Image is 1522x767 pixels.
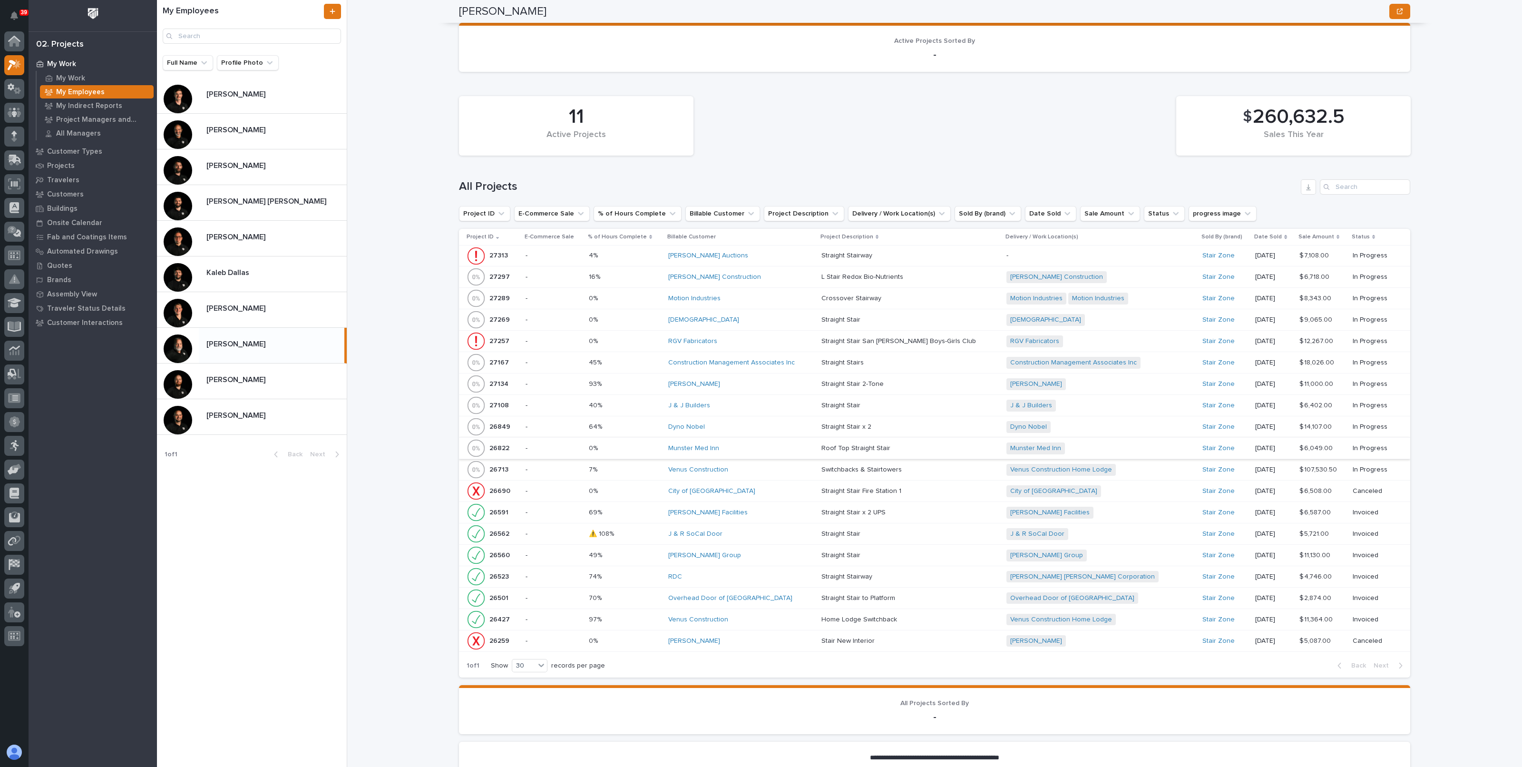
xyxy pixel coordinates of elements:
[1255,359,1292,367] p: [DATE]
[589,421,604,431] p: 64%
[475,105,677,129] div: 11
[1202,423,1235,431] a: Stair Zone
[1353,380,1395,388] p: In Progress
[489,378,510,388] p: 27134
[489,314,512,324] p: 27269
[526,295,581,303] p: -
[206,124,267,135] p: [PERSON_NAME]
[29,144,157,158] a: Customer Types
[47,233,127,242] p: Fab and Coatings Items
[1353,487,1395,495] p: Canceled
[29,301,157,315] a: Traveler Status Details
[821,314,862,324] p: Straight Stair
[589,485,600,495] p: 0%
[1353,359,1395,367] p: In Progress
[1255,423,1292,431] p: [DATE]
[1299,464,1339,474] p: $ 107,530.50
[589,378,604,388] p: 93%
[1006,252,1173,260] p: -
[29,287,157,301] a: Assembly View
[1189,206,1257,221] button: progress image
[459,288,1410,309] tr: 2728927289 -0%0% Motion Industries Crossover StairwayCrossover Stairway Motion Industries Motion ...
[157,149,347,185] a: [PERSON_NAME][PERSON_NAME]
[1080,206,1140,221] button: Sale Amount
[668,295,721,303] a: Motion Industries
[1202,637,1235,645] a: Stair Zone
[1010,402,1052,410] a: J & J Builders
[1353,466,1395,474] p: In Progress
[526,637,581,645] p: -
[47,190,84,199] p: Customers
[668,637,720,645] a: [PERSON_NAME]
[1202,487,1235,495] a: Stair Zone
[29,158,157,173] a: Projects
[47,290,97,299] p: Assembly View
[894,38,975,44] span: Active Projects Sorted By
[56,116,150,124] p: Project Managers and Engineers
[1144,206,1185,221] button: Status
[163,29,341,44] input: Search
[206,231,267,242] p: [PERSON_NAME]
[12,11,24,27] div: Notifications39
[29,187,157,201] a: Customers
[1202,594,1235,602] a: Stair Zone
[1010,530,1064,538] a: J & R SoCal Door
[589,635,600,645] p: 0%
[514,206,590,221] button: E-Commerce Sale
[157,292,347,328] a: [PERSON_NAME][PERSON_NAME]
[1255,402,1292,410] p: [DATE]
[163,55,213,70] button: Full Name
[29,230,157,244] a: Fab and Coatings Items
[589,507,604,517] p: 69%
[1299,507,1333,517] p: $ 6,587.00
[1353,616,1395,624] p: Invoiced
[668,316,739,324] a: [DEMOGRAPHIC_DATA]
[526,530,581,538] p: -
[1202,466,1235,474] a: Stair Zone
[459,246,1410,266] tr: 2731327313 -4%4% [PERSON_NAME] Auctions Straight StairwayStraight Stairway -Stair Zone [DATE]$ 7,...
[821,357,866,367] p: Straight Stairs
[821,507,888,517] p: Straight Stair x 2 UPS
[1299,314,1334,324] p: $ 9,065.00
[459,331,1410,352] tr: 2725727257 -0%0% RGV Fabricators Straight Stair San [PERSON_NAME] Boys-Girls ClubStraight Stair S...
[1255,573,1292,581] p: [DATE]
[459,352,1410,374] tr: 2716727167 -45%45% Construction Management Associates Inc Straight StairsStraight Stairs Construc...
[526,616,581,624] p: -
[1353,252,1395,260] p: In Progress
[1299,378,1335,388] p: $ 11,000.00
[668,573,682,581] a: RDC
[1299,335,1335,345] p: $ 12,267.00
[1255,466,1292,474] p: [DATE]
[459,395,1410,416] tr: 2710827108 -40%40% J & J Builders Straight StairStraight Stair J & J Builders Stair Zone [DATE]$ ...
[526,423,581,431] p: -
[1320,179,1410,195] input: Search
[821,550,862,560] p: Straight Stair
[1299,635,1333,645] p: $ 5,087.00
[1202,380,1235,388] a: Stair Zone
[1202,252,1235,260] a: Stair Zone
[1025,206,1076,221] button: Date Sold
[1010,487,1097,495] a: City of [GEOGRAPHIC_DATA]
[1202,551,1235,560] a: Stair Zone
[1255,594,1292,602] p: [DATE]
[489,571,511,581] p: 26523
[459,266,1410,288] tr: 2729727297 -16%16% [PERSON_NAME] Construction L Stair Redox Bio-NutrientsL Stair Redox Bio-Nutrie...
[1202,402,1235,410] a: Stair Zone
[668,359,795,367] a: Construction Management Associates Inc
[29,201,157,216] a: Buildings
[821,400,862,410] p: Straight Stair
[1299,357,1336,367] p: $ 18,026.00
[1299,528,1331,538] p: $ 5,721.00
[157,114,347,149] a: [PERSON_NAME][PERSON_NAME]
[1202,530,1235,538] a: Stair Zone
[1255,380,1292,388] p: [DATE]
[526,551,581,560] p: -
[470,49,1399,60] p: -
[489,464,510,474] p: 26713
[459,481,1410,502] tr: 2669026690 -0%0% City of [GEOGRAPHIC_DATA] Straight Stair Fire Station 1Straight Stair Fire Stati...
[47,247,118,256] p: Automated Drawings
[1010,594,1134,602] a: Overhead Door of [GEOGRAPHIC_DATA]
[489,550,512,560] p: 26560
[526,380,581,388] p: -
[589,293,600,303] p: 0%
